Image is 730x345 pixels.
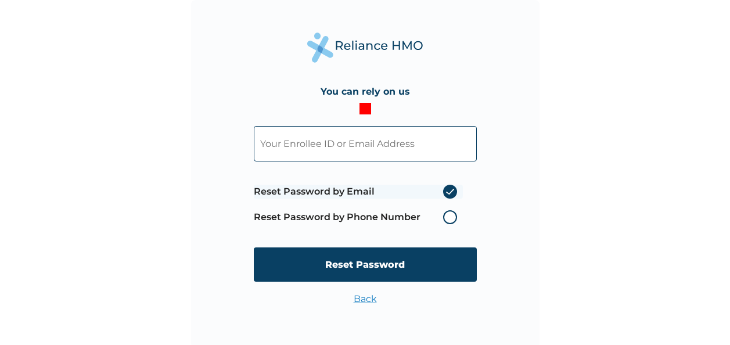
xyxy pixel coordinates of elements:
[254,247,477,282] input: Reset Password
[354,293,377,304] a: Back
[254,210,463,224] label: Reset Password by Phone Number
[254,185,463,199] label: Reset Password by Email
[307,33,423,62] img: Reliance Health's Logo
[321,86,410,97] h4: You can rely on us
[254,126,477,161] input: Your Enrollee ID or Email Address
[254,179,463,230] span: Password reset method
